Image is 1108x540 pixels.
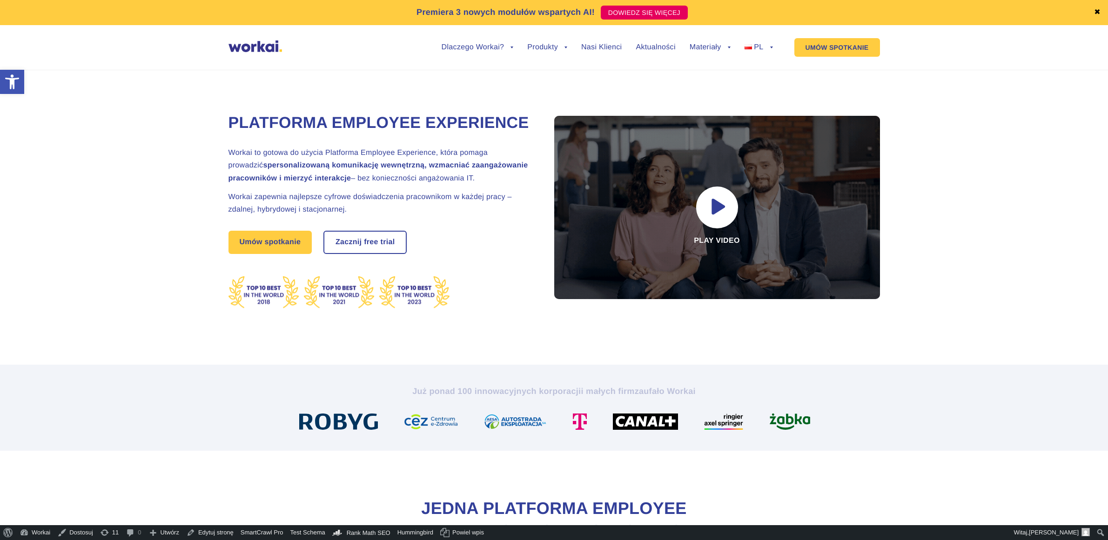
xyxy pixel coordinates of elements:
a: UMÓW SPOTKANIE [794,38,880,57]
a: Materiały [690,44,731,51]
a: Dostosuj [54,525,97,540]
p: Premiera 3 nowych modułów wspartych AI! [416,6,595,19]
a: Umów spotkanie [228,231,312,254]
h1: Platforma Employee Experience [228,113,531,134]
strong: spersonalizowaną komunikację wewnętrzną, wzmacniać zaangażowanie pracowników i mierzyć interakcje [228,161,528,182]
span: Rank Math SEO [347,529,390,536]
i: i małych firm [581,387,634,396]
a: Kokpit Rank Math [329,525,394,540]
a: Zacznij free trial [324,232,406,253]
a: Workai [16,525,54,540]
span: PL [754,43,763,51]
a: Hummingbird [394,525,437,540]
span: Powiel wpis [452,525,484,540]
a: SmartCrawl Pro [237,525,287,540]
h2: Workai to gotowa do użycia Platforma Employee Experience, która pomaga prowadzić – bez koniecznoś... [228,147,531,185]
a: Dlaczego Workai? [442,44,514,51]
span: Utwórz [161,525,179,540]
a: Nasi Klienci [581,44,622,51]
a: Edytuj stronę [183,525,237,540]
a: Witaj, [1011,525,1094,540]
span: 0 [138,525,141,540]
a: Produkty [527,44,567,51]
div: Play video [554,116,880,299]
a: Test Schema [287,525,329,540]
a: Aktualności [636,44,675,51]
h2: Workai zapewnia najlepsze cyfrowe doświadczenia pracownikom w każdej pracy – zdalnej, hybrydowej ... [228,191,531,216]
span: [PERSON_NAME] [1029,529,1079,536]
h2: Już ponad 100 innowacyjnych korporacji zaufało Workai [296,386,813,397]
span: 11 [112,525,119,540]
a: DOWIEDZ SIĘ WIĘCEJ [601,6,688,20]
a: ✖ [1094,9,1101,16]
